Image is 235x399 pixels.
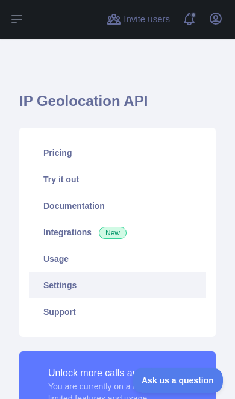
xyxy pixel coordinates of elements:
a: Documentation [29,193,206,219]
a: Integrations New [29,219,206,246]
a: Settings [29,272,206,298]
div: Unlock more calls and features [48,366,187,380]
h1: IP Geolocation API [19,91,216,120]
button: Invite users [104,10,172,29]
a: Usage [29,246,206,272]
a: Pricing [29,140,206,166]
span: Invite users [124,13,170,26]
span: New [99,227,127,239]
iframe: Toggle Customer Support [133,368,223,393]
a: Try it out [29,166,206,193]
a: Support [29,298,206,325]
